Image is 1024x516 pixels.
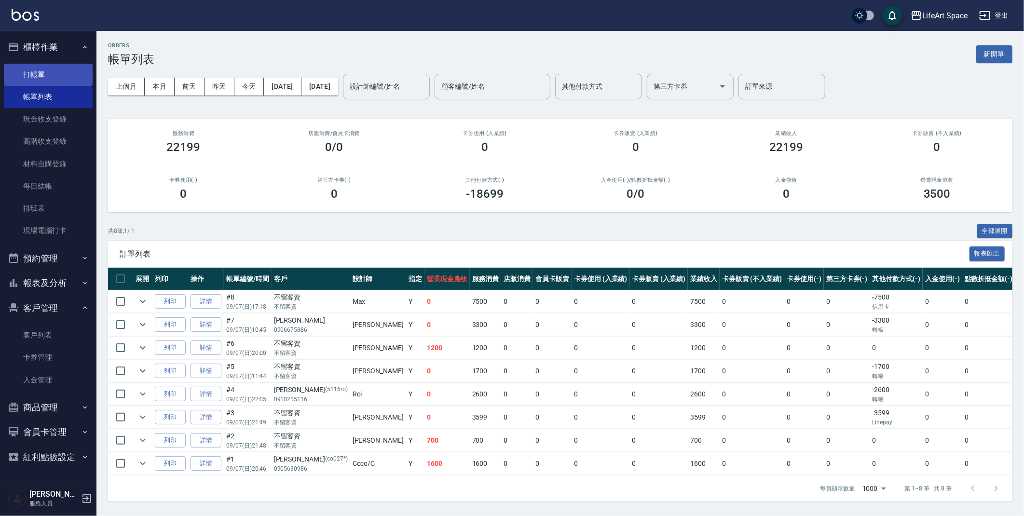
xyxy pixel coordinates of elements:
[274,454,348,464] div: [PERSON_NAME]
[883,6,902,25] button: save
[784,290,824,313] td: 0
[424,406,470,429] td: 0
[962,313,1015,336] td: 0
[873,395,921,404] p: 轉帳
[924,187,951,201] h3: 3500
[688,429,720,452] td: 700
[274,339,348,349] div: 不留客資
[191,410,221,425] a: 詳情
[824,452,870,475] td: 0
[533,313,572,336] td: 0
[688,337,720,359] td: 1200
[870,383,923,406] td: -2600
[4,324,93,346] a: 客戶列表
[501,290,533,313] td: 0
[720,429,784,452] td: 0
[191,364,221,379] a: 詳情
[962,429,1015,452] td: 0
[301,78,338,95] button: [DATE]
[155,340,186,355] button: 列印
[8,489,27,508] img: Person
[274,385,348,395] div: [PERSON_NAME]
[873,372,921,380] p: 轉帳
[136,433,150,448] button: expand row
[784,406,824,429] td: 0
[905,484,952,493] p: 第 1–8 筆 共 8 筆
[155,456,186,471] button: 列印
[406,383,424,406] td: Y
[923,452,962,475] td: 0
[923,383,962,406] td: 0
[4,130,93,152] a: 高階收支登錄
[272,268,350,290] th: 客戶
[784,337,824,359] td: 0
[824,337,870,359] td: 0
[155,387,186,402] button: 列印
[481,140,488,154] h3: 0
[572,429,630,452] td: 0
[350,383,406,406] td: Roi
[226,418,269,427] p: 09/07 (日) 21:49
[136,317,150,332] button: expand row
[572,337,630,359] td: 0
[424,429,470,452] td: 700
[191,433,221,448] a: 詳情
[325,140,343,154] h3: 0/0
[180,187,187,201] h3: 0
[4,197,93,219] a: 排班表
[501,406,533,429] td: 0
[108,227,135,235] p: 共 8 筆, 1 / 1
[873,302,921,311] p: 信用卡
[470,360,502,382] td: 1700
[224,383,272,406] td: #4
[155,433,186,448] button: 列印
[533,268,572,290] th: 會員卡販賣
[274,326,348,334] p: 0906675886
[720,290,784,313] td: 0
[155,364,186,379] button: 列印
[136,294,150,309] button: expand row
[4,64,93,86] a: 打帳單
[406,337,424,359] td: Y
[224,290,272,313] td: #8
[29,499,79,508] p: 服務人員
[274,292,348,302] div: 不留客資
[350,268,406,290] th: 設計師
[870,290,923,313] td: -7500
[784,429,824,452] td: 0
[720,406,784,429] td: 0
[325,454,348,464] p: (co027*)
[274,431,348,441] div: 不留客資
[824,360,870,382] td: 0
[533,383,572,406] td: 0
[205,78,234,95] button: 昨天
[501,337,533,359] td: 0
[632,140,639,154] h3: 0
[120,249,969,259] span: 訂單列表
[108,78,145,95] button: 上個月
[264,78,301,95] button: [DATE]
[630,290,688,313] td: 0
[630,337,688,359] td: 0
[923,268,962,290] th: 入金使用(-)
[4,219,93,242] a: 現場電腦打卡
[152,268,188,290] th: 列印
[977,224,1013,239] button: 全部展開
[29,489,79,499] h5: [PERSON_NAME]
[224,452,272,475] td: #1
[274,315,348,326] div: [PERSON_NAME]
[962,268,1015,290] th: 點數折抵金額(-)
[688,290,720,313] td: 7500
[274,408,348,418] div: 不留客資
[136,456,150,471] button: expand row
[922,10,968,22] div: LifeArt Space
[406,452,424,475] td: Y
[688,360,720,382] td: 1700
[572,452,630,475] td: 0
[350,406,406,429] td: [PERSON_NAME]
[962,406,1015,429] td: 0
[350,452,406,475] td: Coco /C
[870,406,923,429] td: -3599
[274,395,348,404] p: 0910215116
[470,268,502,290] th: 服務消費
